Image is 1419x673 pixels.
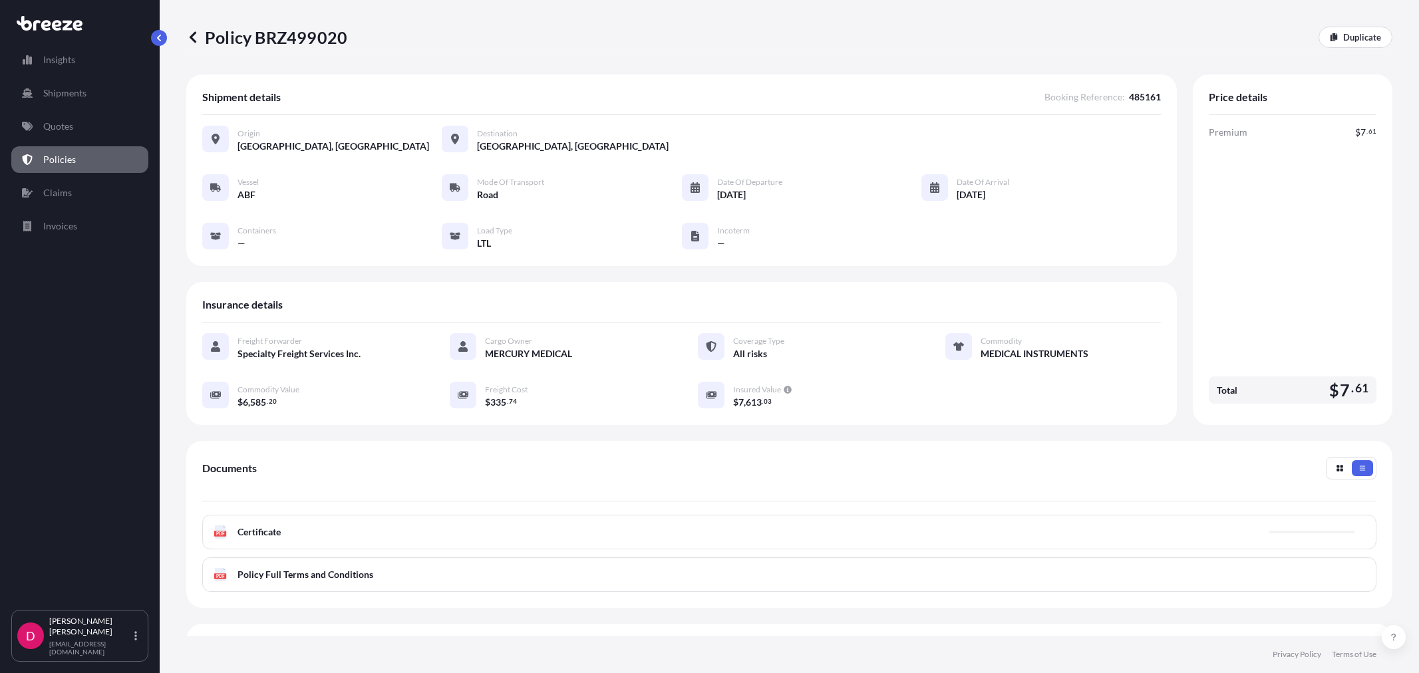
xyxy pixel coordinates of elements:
[43,186,72,200] p: Claims
[237,336,302,346] span: Freight Forwarder
[243,398,248,407] span: 6
[764,399,772,404] span: 03
[248,398,250,407] span: ,
[237,225,276,236] span: Containers
[237,568,373,581] span: Policy Full Terms and Conditions
[237,237,245,250] span: —
[1355,128,1360,137] span: $
[269,399,277,404] span: 20
[507,399,508,404] span: .
[957,188,985,202] span: [DATE]
[733,336,784,346] span: Coverage Type
[477,225,512,236] span: Load Type
[485,336,532,346] span: Cargo Owner
[981,336,1022,346] span: Commodity
[733,398,738,407] span: $
[477,188,498,202] span: Road
[1332,649,1376,660] a: Terms of Use
[49,640,132,656] p: [EMAIL_ADDRESS][DOMAIN_NAME]
[1273,649,1321,660] a: Privacy Policy
[1340,382,1350,398] span: 7
[237,128,260,139] span: Origin
[1329,382,1339,398] span: $
[1129,90,1161,104] span: 485161
[746,398,762,407] span: 613
[1209,126,1247,139] span: Premium
[202,462,257,475] span: Documents
[744,398,746,407] span: ,
[11,47,148,73] a: Insights
[11,213,148,239] a: Invoices
[1343,31,1381,44] p: Duplicate
[717,177,782,188] span: Date of Departure
[237,188,255,202] span: ABF
[477,128,518,139] span: Destination
[1209,90,1267,104] span: Price details
[202,557,1376,592] a: PDFPolicy Full Terms and Conditions
[1355,384,1368,392] span: 61
[717,237,725,250] span: —
[237,177,259,188] span: Vessel
[237,347,361,360] span: Specialty Freight Services Inc.
[237,140,429,153] span: [GEOGRAPHIC_DATA], [GEOGRAPHIC_DATA]
[11,146,148,173] a: Policies
[981,347,1088,360] span: MEDICAL INSTRUMENTS
[202,298,283,311] span: Insurance details
[202,90,281,104] span: Shipment details
[43,219,77,233] p: Invoices
[267,399,268,404] span: .
[485,347,572,360] span: MERCURY MEDICAL
[485,384,528,395] span: Freight Cost
[717,225,750,236] span: Incoterm
[485,398,490,407] span: $
[1368,129,1376,134] span: 61
[717,188,746,202] span: [DATE]
[49,616,132,637] p: [PERSON_NAME] [PERSON_NAME]
[250,398,266,407] span: 585
[477,237,491,250] span: LTL
[26,629,35,642] span: D
[733,384,781,395] span: Insured Value
[43,120,73,133] p: Quotes
[733,347,767,360] span: All risks
[762,399,763,404] span: .
[216,574,225,579] text: PDF
[43,86,86,100] p: Shipments
[957,177,1009,188] span: Date of Arrival
[43,153,76,166] p: Policies
[1351,384,1354,392] span: .
[490,398,506,407] span: 335
[11,180,148,206] a: Claims
[1360,128,1366,137] span: 7
[509,399,517,404] span: 74
[1044,90,1125,104] span: Booking Reference :
[738,398,744,407] span: 7
[237,398,243,407] span: $
[11,80,148,106] a: Shipments
[477,177,544,188] span: Mode of Transport
[237,384,299,395] span: Commodity Value
[216,531,225,536] text: PDF
[1319,27,1392,48] a: Duplicate
[11,113,148,140] a: Quotes
[186,27,347,48] p: Policy BRZ499020
[477,140,669,153] span: [GEOGRAPHIC_DATA], [GEOGRAPHIC_DATA]
[1217,384,1237,397] span: Total
[43,53,75,67] p: Insights
[1366,129,1368,134] span: .
[237,525,281,539] span: Certificate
